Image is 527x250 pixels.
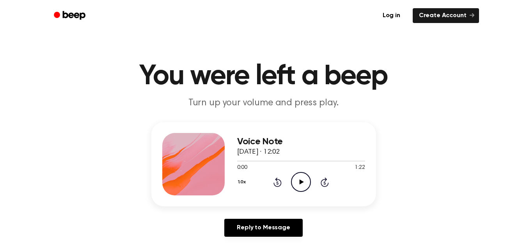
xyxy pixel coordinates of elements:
[237,176,249,189] button: 1.0x
[413,8,479,23] a: Create Account
[237,164,247,172] span: 0:00
[64,62,463,90] h1: You were left a beep
[114,97,413,110] p: Turn up your volume and press play.
[355,164,365,172] span: 1:22
[237,149,280,156] span: [DATE] · 12:02
[375,7,408,25] a: Log in
[237,137,365,147] h3: Voice Note
[48,8,92,23] a: Beep
[224,219,302,237] a: Reply to Message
